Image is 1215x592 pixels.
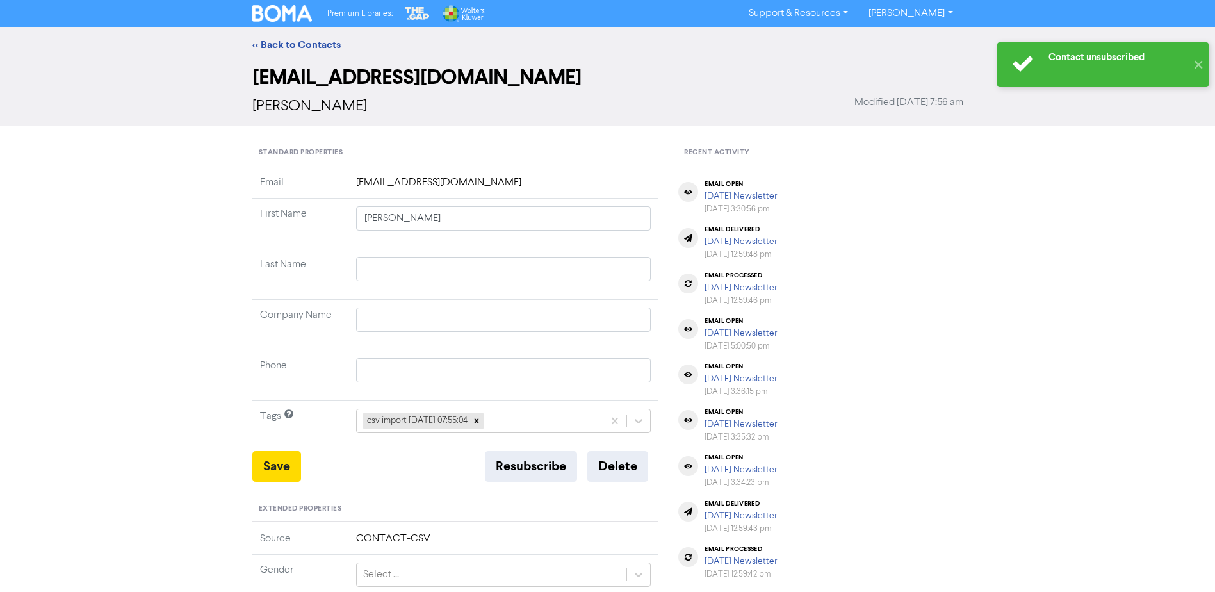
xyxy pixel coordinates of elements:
h2: [EMAIL_ADDRESS][DOMAIN_NAME] [252,65,963,90]
div: Contact unsubscribed [1048,51,1186,64]
div: email open [705,408,778,416]
div: email delivered [705,500,778,507]
td: Phone [252,350,348,401]
div: [DATE] 3:34:23 pm [705,477,778,489]
div: [DATE] 12:59:42 pm [705,568,778,580]
span: Modified [DATE] 7:56 am [854,95,963,110]
iframe: Chat Widget [1151,530,1215,592]
div: csv import [DATE] 07:55:04 [363,413,469,429]
a: [DATE] Newsletter [705,420,778,429]
a: << Back to Contacts [252,38,341,51]
div: [DATE] 3:36:15 pm [705,386,778,398]
div: Standard Properties [252,141,659,165]
button: Resubscribe [485,451,577,482]
a: [DATE] Newsletter [705,557,778,566]
a: [DATE] Newsletter [705,192,778,201]
span: [PERSON_NAME] [252,99,367,114]
div: [DATE] 12:59:46 pm [705,295,778,307]
div: [DATE] 3:30:56 pm [705,203,778,215]
div: [DATE] 12:59:48 pm [705,249,778,261]
span: Premium Libraries: [327,10,393,18]
img: Wolters Kluwer [441,5,485,22]
a: [PERSON_NAME] [858,3,963,24]
td: Source [252,531,348,555]
a: [DATE] Newsletter [705,374,778,383]
div: Extended Properties [252,497,659,522]
div: email processed [705,545,778,553]
div: [DATE] 3:35:32 pm [705,431,778,443]
img: BOMA Logo [252,5,313,22]
td: First Name [252,199,348,249]
button: Delete [587,451,648,482]
a: [DATE] Newsletter [705,283,778,292]
td: Company Name [252,300,348,350]
div: Select ... [363,567,399,582]
div: [DATE] 5:00:50 pm [705,340,778,352]
div: [DATE] 12:59:43 pm [705,523,778,535]
a: [DATE] Newsletter [705,465,778,474]
div: email processed [705,272,778,279]
td: Last Name [252,249,348,300]
a: Support & Resources [738,3,858,24]
div: email open [705,180,778,188]
a: [DATE] Newsletter [705,329,778,338]
td: Tags [252,401,348,452]
div: email open [705,363,778,370]
div: email delivered [705,226,778,233]
td: Email [252,175,348,199]
td: [EMAIL_ADDRESS][DOMAIN_NAME] [348,175,659,199]
td: CONTACT-CSV [348,531,659,555]
a: [DATE] Newsletter [705,237,778,246]
img: The Gap [403,5,431,22]
a: [DATE] Newsletter [705,511,778,520]
div: email open [705,454,778,461]
div: email open [705,317,778,325]
div: Recent Activity [678,141,963,165]
button: Save [252,451,301,482]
